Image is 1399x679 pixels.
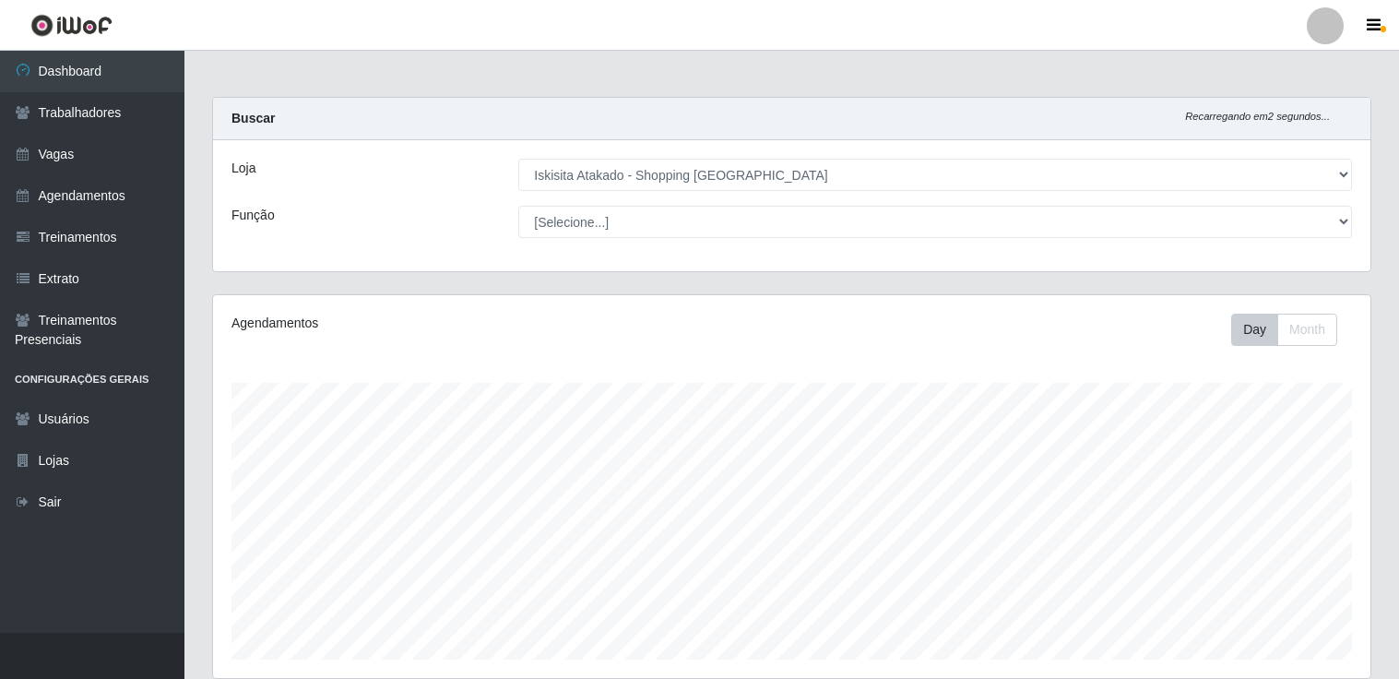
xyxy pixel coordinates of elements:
[231,111,275,125] strong: Buscar
[30,14,113,37] img: CoreUI Logo
[1231,314,1352,346] div: Toolbar with button groups
[231,314,682,333] div: Agendamentos
[231,206,275,225] label: Função
[1231,314,1278,346] button: Day
[1185,111,1330,122] i: Recarregando em 2 segundos...
[1277,314,1337,346] button: Month
[1231,314,1337,346] div: First group
[231,159,255,178] label: Loja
